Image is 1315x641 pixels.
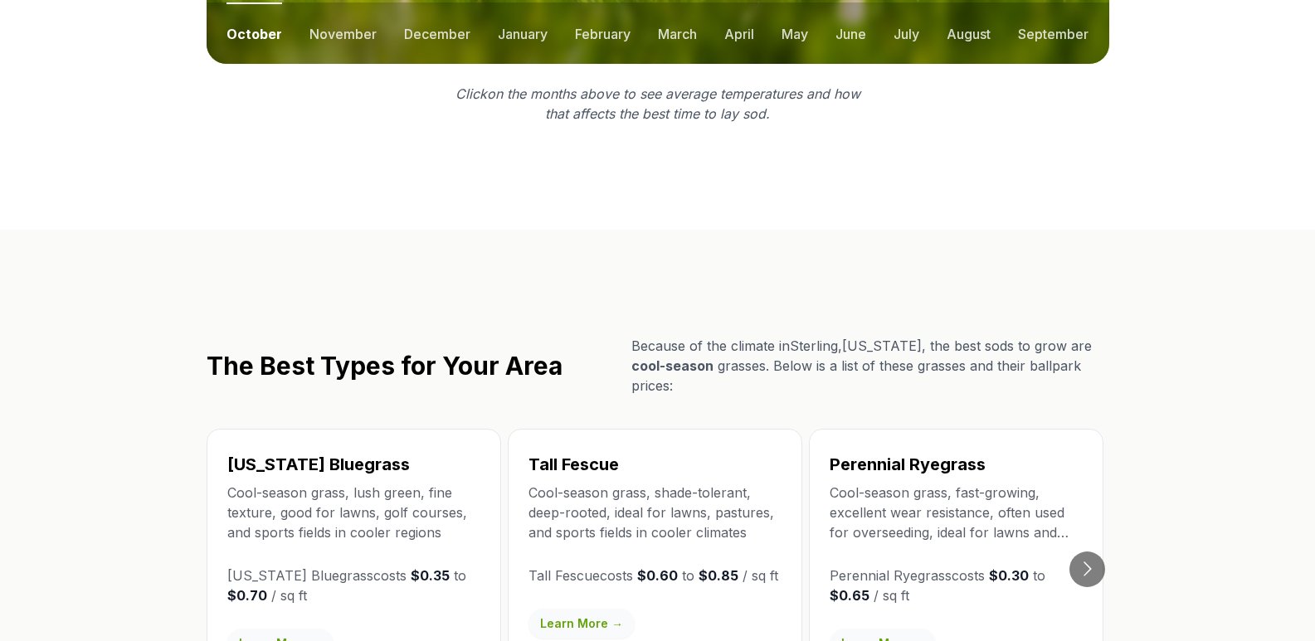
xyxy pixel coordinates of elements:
strong: $0.30 [989,567,1029,584]
button: september [1018,2,1089,64]
button: march [658,2,697,64]
p: Cool-season grass, lush green, fine texture, good for lawns, golf courses, and sports fields in c... [227,483,480,542]
p: [US_STATE] Bluegrass costs to / sq ft [227,566,480,605]
p: Because of the climate in Sterling , [US_STATE] , the best sods to grow are grasses. Below is a l... [631,336,1109,396]
button: october [226,2,282,64]
h3: Tall Fescue [528,453,782,476]
p: Tall Fescue costs to / sq ft [528,566,782,585]
p: Click on the months above to see average temperatures and how that affects the best time to lay sod. [446,84,870,124]
button: november [309,2,377,64]
button: april [724,2,754,64]
a: Learn More → [528,609,635,639]
button: may [782,2,808,64]
button: february [575,2,631,64]
h2: The Best Types for Your Area [207,351,563,381]
strong: $0.70 [227,587,267,604]
strong: $0.60 [637,567,678,584]
p: Cool-season grass, shade-tolerant, deep-rooted, ideal for lawns, pastures, and sports fields in c... [528,483,782,542]
button: july [894,2,919,64]
h3: [US_STATE] Bluegrass [227,453,480,476]
p: Perennial Ryegrass costs to / sq ft [830,566,1083,605]
p: Cool-season grass, fast-growing, excellent wear resistance, often used for overseeding, ideal for... [830,483,1083,542]
span: cool-season [631,357,714,374]
strong: $0.65 [830,587,869,604]
button: Go to next slide [1069,551,1105,587]
strong: $0.35 [411,567,450,584]
h3: Perennial Ryegrass [830,453,1083,476]
button: december [404,2,470,64]
button: june [835,2,866,64]
button: august [947,2,991,64]
strong: $0.85 [699,567,738,584]
button: january [498,2,548,64]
